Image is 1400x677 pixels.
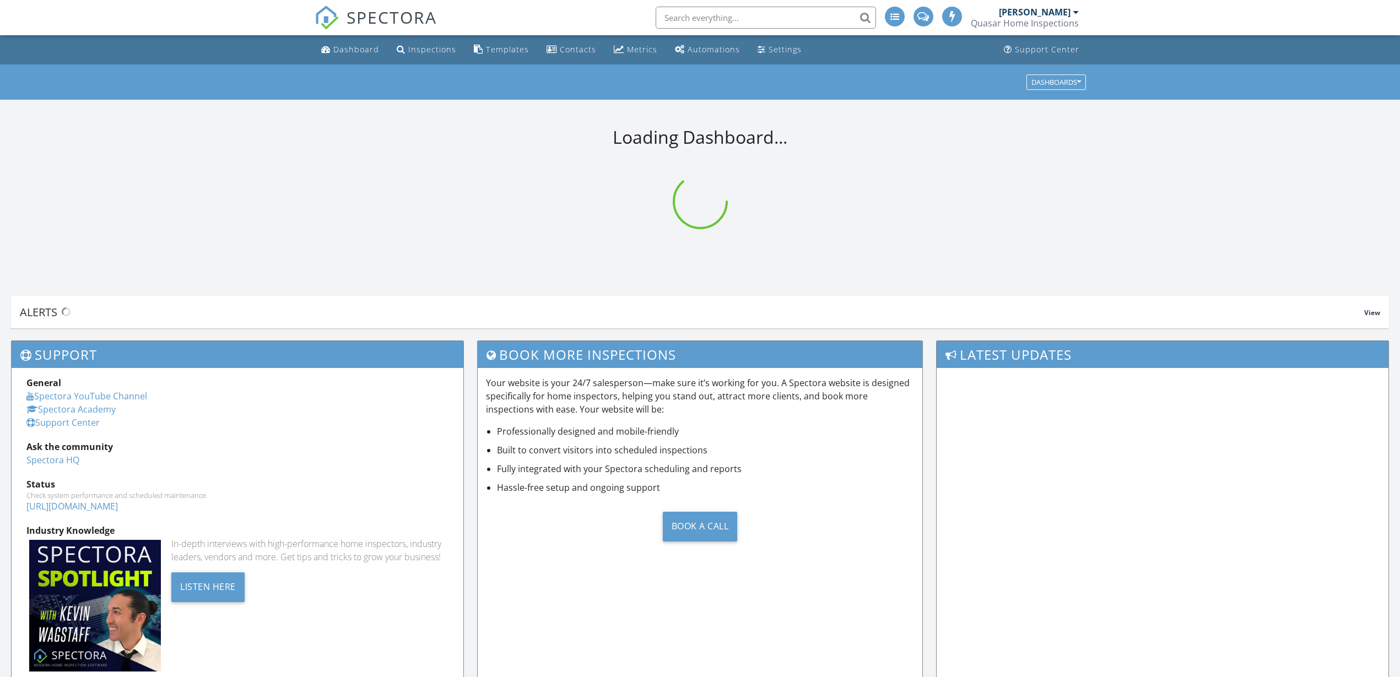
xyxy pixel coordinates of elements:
[26,403,116,415] a: Spectora Academy
[999,7,1071,18] div: [PERSON_NAME]
[971,18,1079,29] div: Quasar Home Inspections
[26,524,448,537] div: Industry Knowledge
[542,40,601,60] a: Contacts
[29,540,161,671] img: Spectoraspolightmain
[656,7,876,29] input: Search everything...
[627,44,657,55] div: Metrics
[392,40,461,60] a: Inspections
[486,376,915,416] p: Your website is your 24/7 salesperson—make sure it’s working for you. A Spectora website is desig...
[1015,44,1079,55] div: Support Center
[937,341,1388,368] h3: Latest Updates
[486,44,529,55] div: Templates
[171,537,448,564] div: In-depth interviews with high-performance home inspectors, industry leaders, vendors and more. Ge...
[688,44,740,55] div: Automations
[609,40,662,60] a: Metrics
[478,341,923,368] h3: Book More Inspections
[26,440,448,453] div: Ask the community
[26,454,79,466] a: Spectora HQ
[469,40,533,60] a: Templates
[1364,308,1380,317] span: View
[497,481,915,494] li: Hassle-free setup and ongoing support
[999,40,1084,60] a: Support Center
[753,40,806,60] a: Settings
[26,500,118,512] a: [URL][DOMAIN_NAME]
[315,15,437,38] a: SPECTORA
[26,416,100,429] a: Support Center
[26,390,147,402] a: Spectora YouTube Channel
[20,305,1364,319] div: Alerts
[671,40,744,60] a: Automations (Advanced)
[663,512,738,541] div: Book a Call
[26,478,448,491] div: Status
[769,44,802,55] div: Settings
[171,572,245,602] div: Listen Here
[315,6,339,30] img: The Best Home Inspection Software - Spectora
[560,44,596,55] div: Contacts
[486,503,915,550] a: Book a Call
[333,44,379,55] div: Dashboard
[497,443,915,457] li: Built to convert visitors into scheduled inspections
[408,44,456,55] div: Inspections
[1026,74,1086,90] button: Dashboards
[26,491,448,500] div: Check system performance and scheduled maintenance.
[347,6,437,29] span: SPECTORA
[317,40,383,60] a: Dashboard
[497,425,915,438] li: Professionally designed and mobile-friendly
[26,377,61,389] strong: General
[171,580,245,592] a: Listen Here
[1031,78,1081,86] div: Dashboards
[12,341,463,368] h3: Support
[497,462,915,475] li: Fully integrated with your Spectora scheduling and reports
